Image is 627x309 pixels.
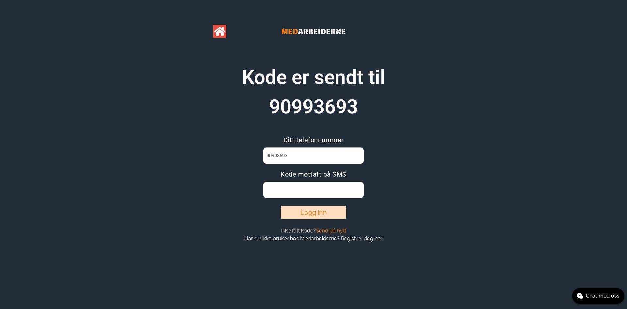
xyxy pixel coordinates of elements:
[572,288,624,304] button: Chat med oss
[316,228,346,234] span: Send på nytt
[242,235,385,242] button: Har du ikke bruker hos Medarbeiderne? Registrer deg her.
[281,206,346,219] button: Logg inn
[586,292,619,300] span: Chat med oss
[232,63,395,122] h1: Kode er sendt til 90993693
[283,136,344,144] span: Ditt telefonnummer
[279,227,348,234] button: Ikke fått kode?Send på nytt
[281,170,346,178] span: Kode mottatt på SMS
[265,20,362,43] img: Banner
